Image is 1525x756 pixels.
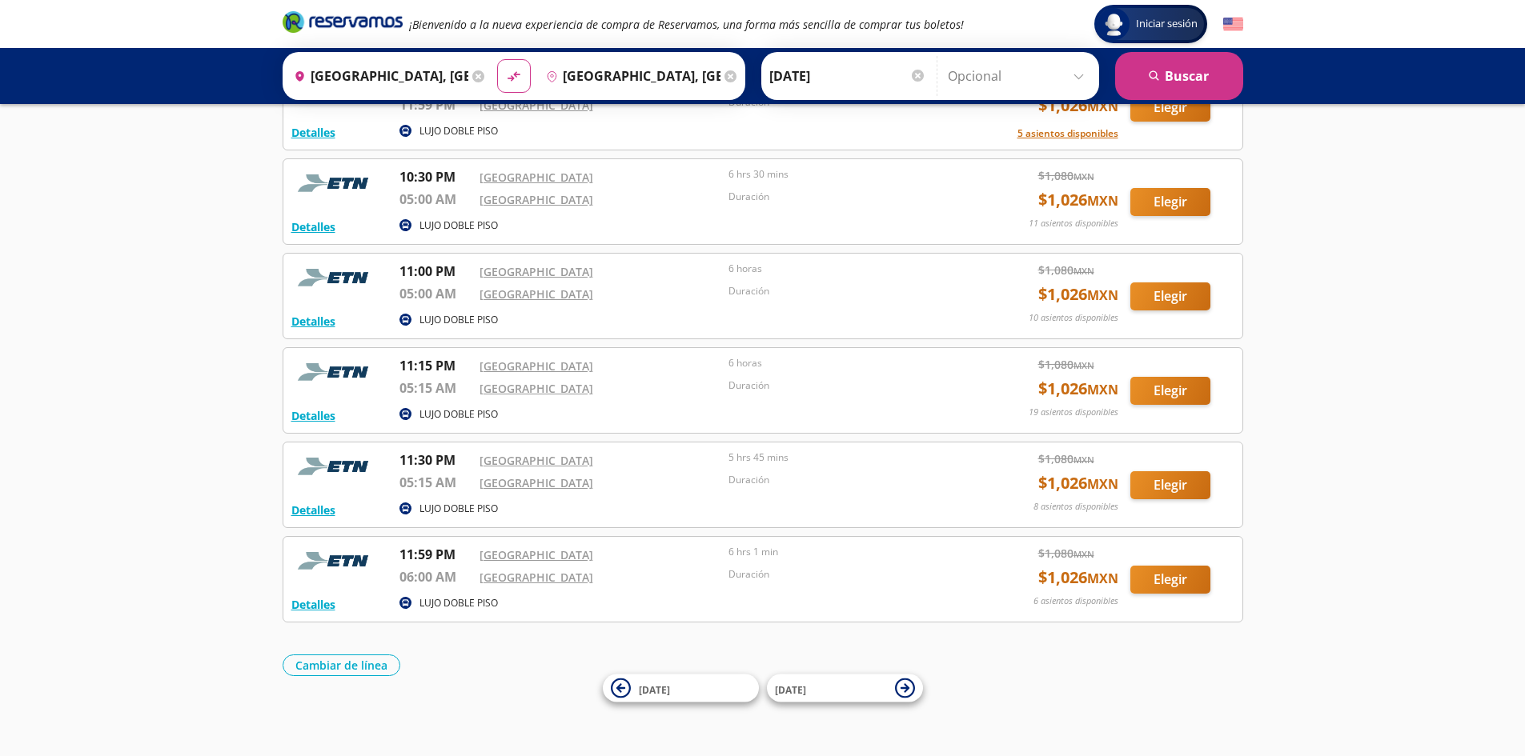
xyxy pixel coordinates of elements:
[480,358,593,374] a: [GEOGRAPHIC_DATA]
[1033,500,1118,514] p: 8 asientos disponibles
[480,547,593,562] a: [GEOGRAPHIC_DATA]
[287,56,468,96] input: Buscar Origen
[1033,594,1118,608] p: 6 asientos disponibles
[728,262,970,276] p: 6 horas
[480,570,593,585] a: [GEOGRAPHIC_DATA]
[1029,311,1118,325] p: 10 asientos disponibles
[728,190,970,204] p: Duración
[399,450,472,470] p: 11:30 PM
[948,56,1091,96] input: Opcional
[1130,377,1210,405] button: Elegir
[291,407,335,424] button: Detalles
[419,407,498,422] p: LUJO DOBLE PISO
[1130,471,1210,499] button: Elegir
[399,190,472,209] p: 05:00 AM
[1130,188,1210,216] button: Elegir
[639,682,670,696] span: [DATE]
[480,381,593,396] a: [GEOGRAPHIC_DATA]
[540,56,720,96] input: Buscar Destino
[399,545,472,564] p: 11:59 PM
[1087,475,1118,493] small: MXN
[1017,126,1118,141] button: 5 asientos disponibles
[291,450,379,482] img: RESERVAMOS
[1074,454,1094,466] small: MXN
[283,10,403,38] a: Brand Logo
[1087,286,1118,304] small: MXN
[1038,188,1118,212] span: $ 1,026
[291,218,335,235] button: Detalles
[480,453,593,468] a: [GEOGRAPHIC_DATA]
[603,674,759,702] button: [DATE]
[1038,262,1094,278] span: $ 1,080
[1029,217,1118,230] p: 11 asientos disponibles
[480,170,593,185] a: [GEOGRAPHIC_DATA]
[1038,94,1118,118] span: $ 1,026
[1115,52,1243,100] button: Buscar
[1038,471,1118,495] span: $ 1,026
[1038,566,1118,590] span: $ 1,026
[419,596,498,610] p: LUJO DOBLE PISO
[1130,16,1204,32] span: Iniciar sesión
[1038,450,1094,467] span: $ 1,080
[1432,663,1509,740] iframe: Messagebird Livechat Widget
[291,124,335,141] button: Detalles
[1130,566,1210,594] button: Elegir
[728,356,970,370] p: 6 horas
[1029,406,1118,419] p: 19 asientos disponibles
[1038,377,1118,401] span: $ 1,026
[291,356,379,388] img: RESERVAMOS
[399,284,472,303] p: 05:00 AM
[1130,94,1210,122] button: Elegir
[399,473,472,492] p: 05:15 AM
[728,284,970,298] p: Duración
[419,124,498,138] p: LUJO DOBLE PISO
[419,313,498,327] p: LUJO DOBLE PISO
[767,674,923,702] button: [DATE]
[399,356,472,375] p: 11:15 PM
[480,475,593,490] a: [GEOGRAPHIC_DATA]
[291,502,335,518] button: Detalles
[775,682,806,696] span: [DATE]
[399,378,472,398] p: 05:15 AM
[1038,545,1094,562] span: $ 1,080
[1074,265,1094,277] small: MXN
[409,17,964,32] em: ¡Bienvenido a la nueva experiencia de compra de Reservamos, una forma más sencilla de comprar tus...
[728,378,970,393] p: Duración
[283,654,400,676] button: Cambiar de línea
[769,56,926,96] input: Elegir Fecha
[399,567,472,586] p: 06:00 AM
[1130,282,1210,310] button: Elegir
[728,545,970,559] p: 6 hrs 1 min
[399,95,472,114] p: 11:59 PM
[728,450,970,465] p: 5 hrs 45 mins
[1223,14,1243,34] button: English
[1087,192,1118,210] small: MXN
[728,567,970,582] p: Duración
[399,167,472,186] p: 10:30 PM
[419,502,498,516] p: LUJO DOBLE PISO
[1074,170,1094,182] small: MXN
[1074,548,1094,560] small: MXN
[291,596,335,613] button: Detalles
[1074,359,1094,371] small: MXN
[480,192,593,207] a: [GEOGRAPHIC_DATA]
[728,167,970,182] p: 6 hrs 30 mins
[1087,570,1118,587] small: MXN
[419,218,498,233] p: LUJO DOBLE PISO
[480,98,593,113] a: [GEOGRAPHIC_DATA]
[1038,282,1118,306] span: $ 1,026
[1087,381,1118,398] small: MXN
[728,473,970,487] p: Duración
[291,545,379,577] img: RESERVAMOS
[399,262,472,281] p: 11:00 PM
[480,286,593,302] a: [GEOGRAPHIC_DATA]
[291,262,379,294] img: RESERVAMOS
[291,167,379,199] img: RESERVAMOS
[1038,356,1094,373] span: $ 1,080
[480,264,593,279] a: [GEOGRAPHIC_DATA]
[1038,167,1094,184] span: $ 1,080
[1087,98,1118,115] small: MXN
[283,10,403,34] i: Brand Logo
[291,313,335,330] button: Detalles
